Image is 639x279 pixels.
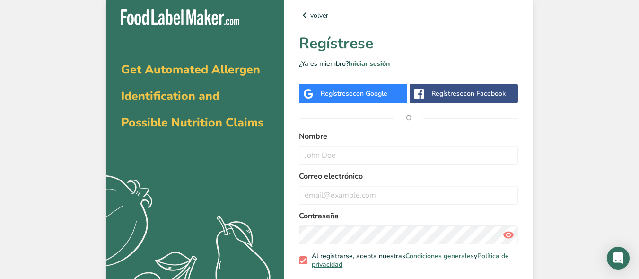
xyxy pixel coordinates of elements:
div: Regístrese [321,89,387,99]
a: Condiciones generales [405,252,474,261]
span: Al registrarse, acepta nuestras y [307,252,515,269]
span: con Google [353,89,387,98]
span: Get Automated Allergen Identification and Possible Nutrition Claims [121,62,263,131]
div: Open Intercom Messenger [607,247,630,270]
span: con Facebook [464,89,506,98]
label: Nombre [299,131,518,142]
a: volver [299,9,518,21]
a: Política de privacidad [312,252,509,269]
img: Food Label Maker [121,9,239,25]
input: John Doe [299,146,518,165]
a: Iniciar sesión [349,59,390,68]
p: ¿Ya es miembro? [299,59,518,69]
label: Contraseña [299,210,518,222]
h1: Regístrese [299,32,518,55]
span: O [394,104,423,132]
label: Correo electrónico [299,171,518,182]
div: Regístrese [431,89,506,99]
input: email@example.com [299,186,518,205]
